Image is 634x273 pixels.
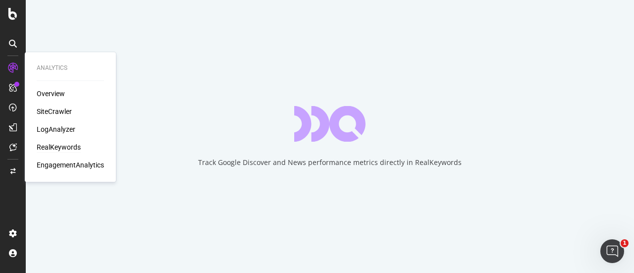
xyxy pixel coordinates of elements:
[198,158,462,167] div: Track Google Discover and News performance metrics directly in RealKeywords
[37,142,81,152] a: RealKeywords
[37,89,65,99] a: Overview
[294,106,366,142] div: animation
[621,239,629,247] span: 1
[600,239,624,263] iframe: Intercom live chat
[37,107,72,116] a: SiteCrawler
[37,64,104,72] div: Analytics
[37,124,75,134] a: LogAnalyzer
[37,160,104,170] a: EngagementAnalytics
